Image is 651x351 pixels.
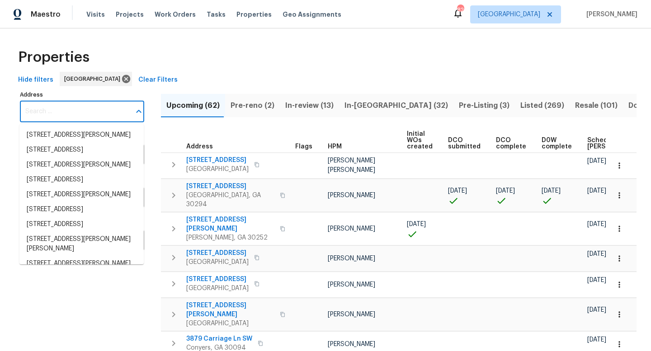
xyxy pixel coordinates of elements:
span: Pre-Listing (3) [459,99,509,112]
span: Hide filters [18,74,53,86]
span: DCO submitted [448,137,481,150]
span: [PERSON_NAME] [328,282,375,288]
button: Close [132,105,145,118]
span: [PERSON_NAME] [328,192,375,199]
span: [DATE] [587,251,606,257]
li: [STREET_ADDRESS] [19,217,144,232]
li: [STREET_ADDRESS] [19,143,144,157]
span: Projects [116,10,144,19]
span: [STREET_ADDRESS] [186,156,249,165]
li: [STREET_ADDRESS] [19,202,144,217]
li: [STREET_ADDRESS][PERSON_NAME] [19,157,144,172]
span: [PERSON_NAME] [328,226,375,232]
span: [GEOGRAPHIC_DATA], GA 30294 [186,191,274,209]
span: 3879 Carriage Ln SW [186,334,252,343]
span: [GEOGRAPHIC_DATA] [186,258,249,267]
li: [STREET_ADDRESS] [19,172,144,187]
span: [DATE] [542,188,561,194]
li: [STREET_ADDRESS][PERSON_NAME] [19,128,144,143]
span: Initial WOs created [407,131,433,150]
span: [GEOGRAPHIC_DATA] [64,74,124,83]
label: Address [20,92,144,97]
span: [GEOGRAPHIC_DATA] [478,10,540,19]
span: [DATE] [587,158,606,164]
span: In-[GEOGRAPHIC_DATA] (32) [344,99,448,112]
span: DCO complete [496,137,526,150]
span: Maestro [31,10,61,19]
span: Scheduled [PERSON_NAME] [587,137,638,150]
span: D0W complete [542,137,572,150]
span: [STREET_ADDRESS][PERSON_NAME] [186,301,274,319]
li: [STREET_ADDRESS][PERSON_NAME][PERSON_NAME] [19,232,144,256]
span: [DATE] [587,188,606,194]
span: [GEOGRAPHIC_DATA] [186,165,249,174]
span: HPM [328,143,342,150]
span: Visits [86,10,105,19]
div: 82 [457,5,463,14]
li: [STREET_ADDRESS][PERSON_NAME] [19,256,144,271]
span: Resale (101) [575,99,618,112]
span: [DATE] [587,277,606,283]
span: In-review (13) [285,99,334,112]
span: Address [186,143,213,150]
span: Listed (269) [520,99,564,112]
span: [GEOGRAPHIC_DATA] [186,319,274,328]
span: Tasks [207,11,226,18]
span: [DATE] [587,337,606,343]
li: [STREET_ADDRESS][PERSON_NAME] [19,187,144,202]
span: [PERSON_NAME] [328,311,375,318]
span: Properties [236,10,272,19]
span: [DATE] [587,307,606,313]
span: [PERSON_NAME] [PERSON_NAME] [328,157,375,173]
span: [PERSON_NAME], GA 30252 [186,233,274,242]
button: Hide filters [14,72,57,88]
span: [PERSON_NAME] [583,10,637,19]
span: [STREET_ADDRESS] [186,182,274,191]
span: [STREET_ADDRESS][PERSON_NAME] [186,215,274,233]
span: Geo Assignments [283,10,341,19]
input: Search ... [20,101,131,122]
span: [DATE] [407,221,426,227]
span: Clear Filters [138,74,178,86]
span: [STREET_ADDRESS] [186,249,249,258]
span: [PERSON_NAME] [328,255,375,262]
span: [GEOGRAPHIC_DATA] [186,284,249,293]
button: Clear Filters [135,72,181,88]
span: Work Orders [155,10,196,19]
span: Flags [295,143,312,150]
div: [GEOGRAPHIC_DATA] [60,72,132,86]
span: [DATE] [448,188,467,194]
span: Upcoming (62) [166,99,220,112]
span: [DATE] [587,221,606,227]
span: [STREET_ADDRESS] [186,275,249,284]
span: [DATE] [496,188,515,194]
span: Properties [18,53,90,62]
span: [PERSON_NAME] [328,341,375,347]
span: Pre-reno (2) [231,99,274,112]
